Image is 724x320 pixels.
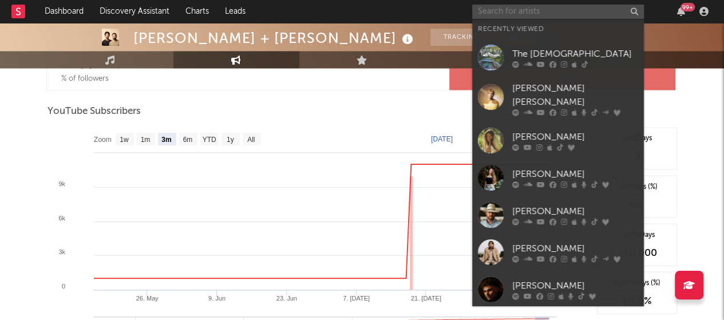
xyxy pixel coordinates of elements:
[431,135,453,143] text: [DATE]
[61,75,109,82] span: % of followers
[343,295,370,302] text: 7. [DATE]
[512,47,638,61] div: The [DEMOGRAPHIC_DATA]
[472,159,644,196] a: [PERSON_NAME]
[183,136,192,144] text: 6m
[430,29,502,46] button: Tracking
[512,204,638,218] div: [PERSON_NAME]
[247,136,255,144] text: All
[472,5,644,19] input: Search for artists
[161,136,171,144] text: 3m
[140,136,150,144] text: 1m
[472,122,644,159] a: [PERSON_NAME]
[58,215,65,222] text: 6k
[472,39,644,76] a: The [DEMOGRAPHIC_DATA]
[48,105,141,118] span: YouTube Subscribers
[226,136,234,144] text: 1y
[472,234,644,271] a: [PERSON_NAME]
[677,7,685,16] button: 99+
[472,196,644,234] a: [PERSON_NAME]
[208,295,225,302] text: 9. Jun
[472,76,644,122] a: [PERSON_NAME] [PERSON_NAME]
[512,167,638,181] div: [PERSON_NAME]
[202,136,216,144] text: YTD
[512,130,638,144] div: [PERSON_NAME]
[276,295,296,302] text: 23. Jun
[133,29,416,48] div: [PERSON_NAME] + [PERSON_NAME]
[58,180,65,187] text: 9k
[512,82,638,109] div: [PERSON_NAME] [PERSON_NAME]
[136,295,159,302] text: 26. May
[58,248,65,255] text: 3k
[410,295,441,302] text: 21. [DATE]
[512,279,638,293] div: [PERSON_NAME]
[94,136,112,144] text: Zoom
[478,22,638,36] div: Recently Viewed
[120,136,129,144] text: 1w
[512,242,638,255] div: [PERSON_NAME]
[472,271,644,308] a: [PERSON_NAME]
[681,3,695,11] div: 99 +
[61,283,65,290] text: 0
